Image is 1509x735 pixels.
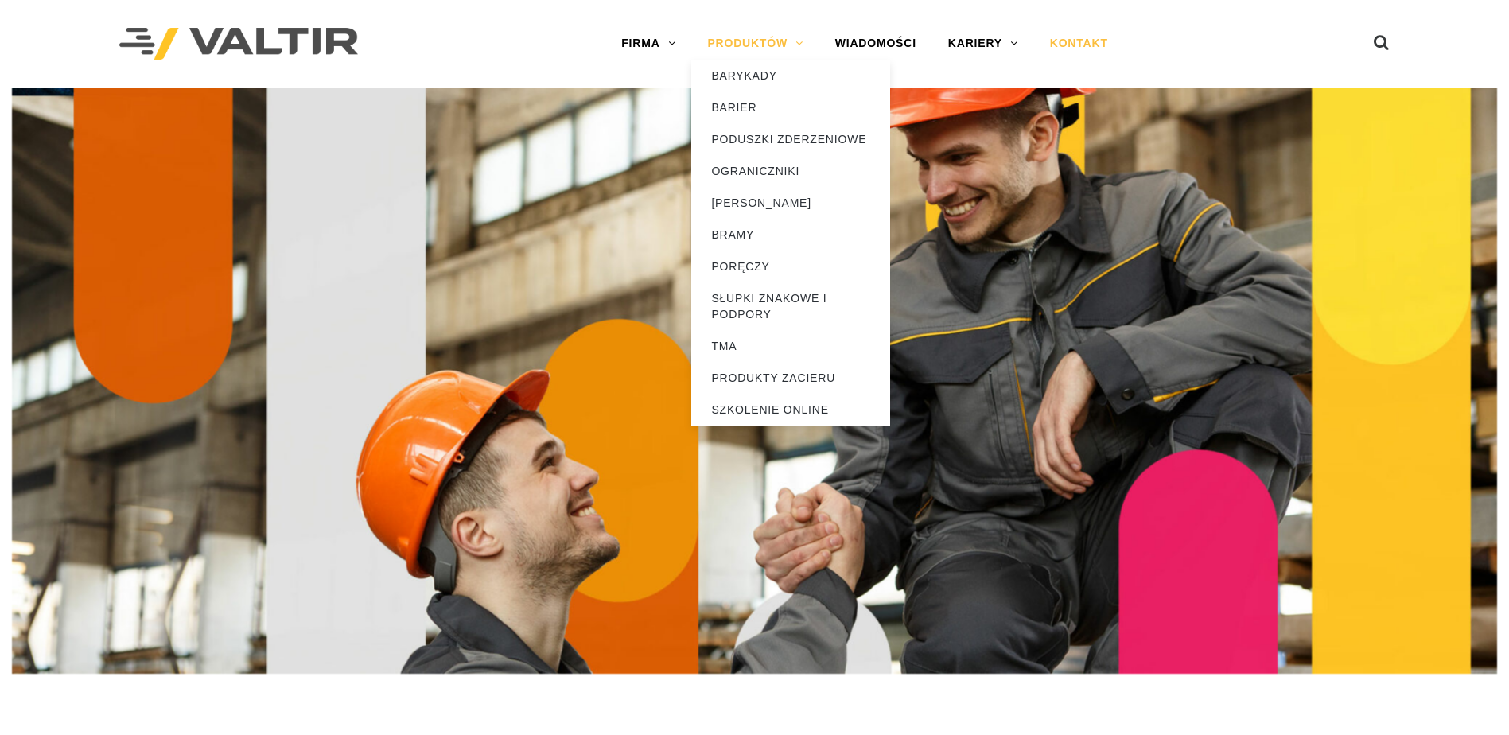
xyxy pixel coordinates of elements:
[691,219,890,251] a: BRAMY
[12,87,1497,674] img: Contact_1
[691,394,890,426] a: SZKOLENIE ONLINE
[691,362,890,394] a: PRODUKTY ZACIERU
[605,28,691,60] a: FIRMA
[1034,28,1124,60] a: KONTAKT
[691,282,890,330] a: SŁUPKI ZNAKOWE I PODPORY
[691,155,890,187] a: OGRANICZNIKI
[119,28,358,60] img: Valtir powiedział:
[819,28,932,60] a: WIADOMOŚCI
[932,28,1034,60] a: KARIERY
[691,28,819,60] a: PRODUKTÓW
[691,60,890,91] a: BARYKADY
[691,91,890,123] a: BARIER
[691,251,890,282] a: PORĘCZY
[691,123,890,155] a: PODUSZKI ZDERZENIOWE
[691,187,890,219] a: [PERSON_NAME]
[691,330,890,362] a: TMA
